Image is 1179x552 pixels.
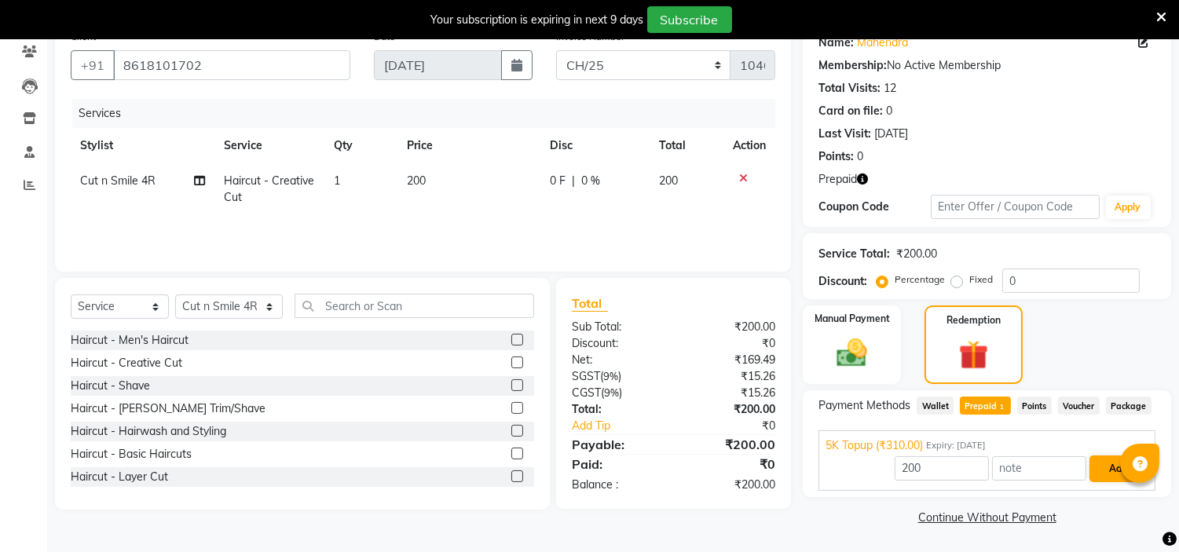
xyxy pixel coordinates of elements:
[969,272,993,287] label: Fixed
[407,174,426,188] span: 200
[650,128,724,163] th: Total
[857,148,863,165] div: 0
[992,456,1086,481] input: note
[214,128,324,163] th: Service
[818,199,931,215] div: Coupon Code
[674,352,788,368] div: ₹169.49
[818,148,854,165] div: Points:
[581,173,600,189] span: 0 %
[818,397,910,414] span: Payment Methods
[674,385,788,401] div: ₹15.26
[71,355,182,371] div: Haircut - Creative Cut
[818,246,890,262] div: Service Total:
[71,378,150,394] div: Haircut - Shave
[818,35,854,51] div: Name:
[80,174,156,188] span: Cut n Smile 4R
[674,455,788,473] div: ₹0
[113,50,350,80] input: Search by Name/Mobile/Email/Code
[647,6,732,33] button: Subscribe
[224,174,314,204] span: Haircut - Creative Cut
[960,397,1011,415] span: Prepaid
[71,50,115,80] button: +91
[572,386,601,400] span: CGST
[397,128,540,163] th: Price
[931,195,1099,219] input: Enter Offer / Coupon Code
[603,370,618,382] span: 9%
[896,246,937,262] div: ₹200.00
[560,435,674,454] div: Payable:
[560,385,674,401] div: ( )
[917,397,954,415] span: Wallet
[560,368,674,385] div: ( )
[659,174,678,188] span: 200
[560,335,674,352] div: Discount:
[295,294,534,318] input: Search or Scan
[827,335,877,371] img: _cash.svg
[560,455,674,473] div: Paid:
[334,174,340,188] span: 1
[572,369,600,383] span: SGST
[895,272,945,287] label: Percentage
[674,435,788,454] div: ₹200.00
[826,437,923,454] span: 5K Topup (₹310.00)
[71,423,226,440] div: Haircut - Hairwash and Styling
[818,80,881,97] div: Total Visits:
[674,401,788,418] div: ₹200.00
[806,510,1168,526] a: Continue Without Payment
[946,313,1001,327] label: Redemption
[550,173,566,189] span: 0 F
[560,401,674,418] div: Total:
[674,319,788,335] div: ₹200.00
[71,469,168,485] div: Haircut - Layer Cut
[431,12,644,28] div: Your subscription is expiring in next 9 days
[818,57,887,74] div: Membership:
[1017,397,1052,415] span: Points
[926,439,986,452] span: Expiry: [DATE]
[884,80,896,97] div: 12
[886,103,892,119] div: 0
[674,477,788,493] div: ₹200.00
[874,126,908,142] div: [DATE]
[72,99,787,128] div: Services
[818,57,1155,74] div: No Active Membership
[560,319,674,335] div: Sub Total:
[693,418,788,434] div: ₹0
[324,128,397,163] th: Qty
[818,273,867,290] div: Discount:
[71,128,214,163] th: Stylist
[71,400,265,417] div: Haircut - [PERSON_NAME] Trim/Shave
[540,128,650,163] th: Disc
[572,173,575,189] span: |
[950,337,997,373] img: _gift.svg
[560,352,674,368] div: Net:
[857,35,908,51] a: Mahendra
[1106,397,1152,415] span: Package
[674,335,788,352] div: ₹0
[560,418,693,434] a: Add Tip
[818,126,871,142] div: Last Visit:
[723,128,775,163] th: Action
[1058,397,1100,415] span: Voucher
[560,477,674,493] div: Balance :
[998,403,1006,412] span: 1
[572,295,608,312] span: Total
[895,456,989,481] input: Amount
[604,386,619,399] span: 9%
[71,332,189,349] div: Haircut - Men's Haircut
[71,446,192,462] div: Haircut - Basic Haircuts
[1106,196,1151,219] button: Apply
[815,312,890,326] label: Manual Payment
[674,368,788,385] div: ₹15.26
[818,171,857,188] span: Prepaid
[1089,455,1147,482] button: Add
[818,103,883,119] div: Card on file:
